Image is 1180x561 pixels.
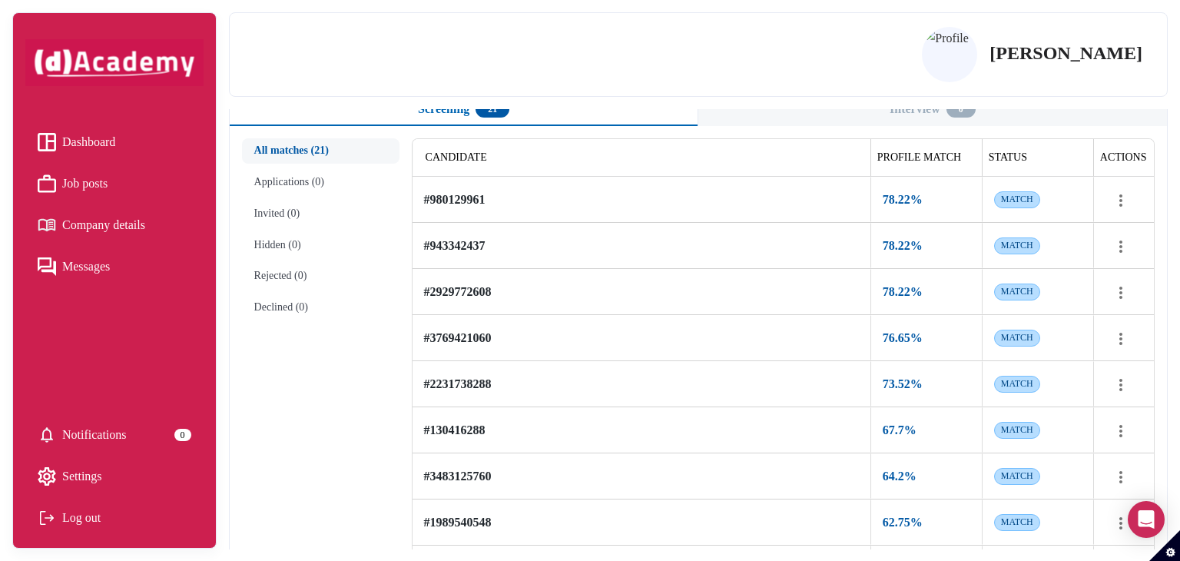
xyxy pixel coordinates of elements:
img: dAcademy [25,39,204,86]
span: MATCH [994,330,1040,347]
div: Open Intercom Messenger [1128,501,1165,538]
span: 78.22% [883,284,970,299]
span: MATCH [994,514,1040,531]
img: setting [38,426,56,444]
span: MATCH [994,237,1040,254]
button: Applications (0) [242,170,399,195]
span: Company details [62,214,145,237]
button: Invited (0) [242,201,399,227]
button: more [1105,416,1136,446]
button: more [1105,231,1136,262]
div: #2929772608 [424,276,858,307]
div: Log out [38,506,191,529]
div: #980129961 [424,184,858,215]
span: Settings [62,465,102,488]
img: setting [38,467,56,486]
div: #943342437 [424,230,858,261]
span: 67.7% [883,423,970,437]
a: Company details iconCompany details [38,214,191,237]
div: #3769421060 [424,322,858,354]
span: 64.2% [883,469,970,483]
a: Messages iconMessages [38,255,191,278]
img: Messages icon [38,257,56,276]
span: Job posts [62,172,108,195]
img: Job posts icon [38,174,56,193]
div: 0 [174,429,191,441]
button: more [1105,370,1136,400]
div: #3483125760 [424,460,858,492]
button: more [1105,185,1136,216]
button: more [1105,508,1136,539]
img: Dashboard icon [38,133,56,151]
span: Notifications [62,423,127,446]
button: more [1105,324,1136,354]
span: MATCH [994,376,1040,393]
button: Hidden (0) [242,233,399,258]
span: 62.75% [883,515,970,529]
button: Interview0 [698,92,1167,126]
span: MATCH [994,191,1040,208]
span: 76.65% [883,330,970,345]
span: PROFILE MATCH [877,151,961,164]
img: Profile [923,28,976,81]
p: [PERSON_NAME] [989,44,1142,62]
span: 73.52% [883,377,970,391]
span: MATCH [994,284,1040,300]
span: Dashboard [62,131,115,154]
button: more [1105,277,1136,308]
button: more [1105,462,1136,493]
button: All matches (21) [242,138,399,164]
div: 21 [476,101,509,118]
span: 78.22% [883,192,970,207]
button: Set cookie preferences [1149,530,1180,561]
div: #1989540548 [424,506,858,538]
div: #2231738288 [424,368,858,400]
img: Log out [38,509,56,527]
button: Rejected (0) [242,264,399,289]
span: 78.22% [883,238,970,253]
span: ACTIONS [1100,151,1147,164]
button: Screening21 [230,92,698,126]
div: #130416288 [424,414,858,446]
div: 0 [946,101,976,118]
span: CANDIDATE [426,151,487,164]
span: STATUS [989,151,1027,164]
a: Dashboard iconDashboard [38,131,191,154]
img: Company details icon [38,216,56,234]
button: Declined (0) [242,295,399,320]
span: MATCH [994,422,1040,439]
a: Job posts iconJob posts [38,172,191,195]
span: MATCH [994,468,1040,485]
span: Messages [62,255,110,278]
